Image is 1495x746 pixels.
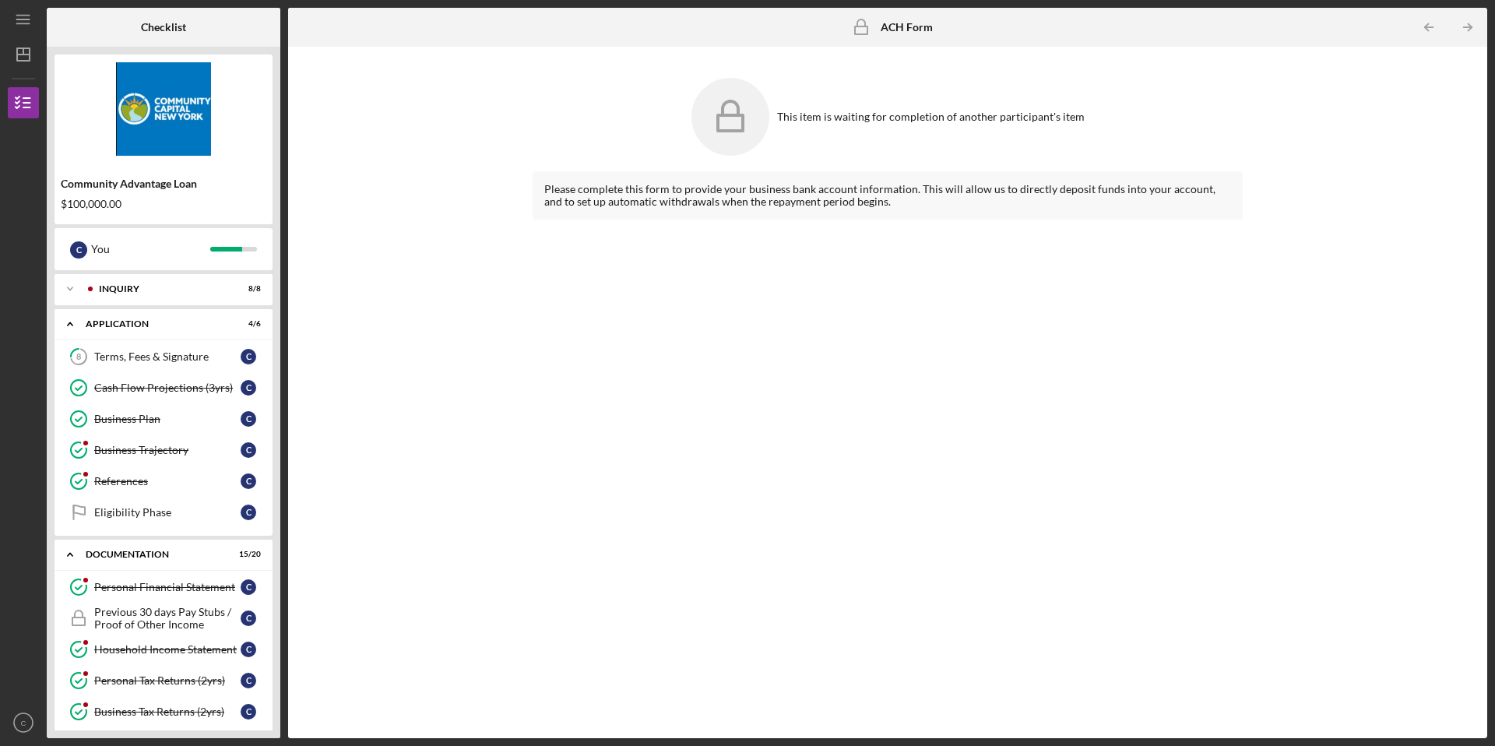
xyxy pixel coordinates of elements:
div: Personal Tax Returns (2yrs) [94,674,241,687]
div: C [241,380,256,396]
div: Business Tax Returns (2yrs) [94,706,241,718]
div: References [94,475,241,487]
div: Personal Financial Statement [94,581,241,593]
div: Application [86,319,222,329]
div: C [241,611,256,626]
a: Business Trajectory C [62,435,265,466]
div: This item is waiting for completion of another participant's item [777,111,1085,123]
div: Community Advantage Loan [61,178,266,190]
img: Product logo [55,62,273,156]
a: Business Plan C [62,403,265,435]
b: ACH Form [881,21,933,33]
a: Eligibility Phase C [62,497,265,528]
a: Household Income Statement C [62,634,265,665]
div: C [241,442,256,458]
div: C [241,349,256,364]
div: C [241,704,256,720]
div: C [241,642,256,657]
a: Cash Flow Projections (3yrs) C [62,372,265,403]
div: Please complete this form to provide your business bank account information. This will allow us t... [544,183,1231,208]
div: Business Trajectory [94,444,241,456]
div: Household Income Statement [94,643,241,656]
div: C [241,473,256,489]
a: Personal Financial Statement C [62,572,265,603]
div: C [241,411,256,427]
div: 8 / 8 [233,284,261,294]
div: C [241,579,256,595]
text: C [21,719,26,727]
tspan: 8 [76,352,81,362]
div: Documentation [86,550,222,559]
div: Terms, Fees & Signature [94,350,241,363]
div: Cash Flow Projections (3yrs) [94,382,241,394]
div: Previous 30 days Pay Stubs / Proof of Other Income [94,606,241,631]
div: 15 / 20 [233,550,261,559]
b: Checklist [141,21,186,33]
div: You [91,236,210,262]
div: C [241,673,256,688]
a: Personal Tax Returns (2yrs) C [62,665,265,696]
div: C [70,241,87,259]
a: Business Tax Returns (2yrs) C [62,696,265,727]
button: C [8,707,39,738]
div: C [241,505,256,520]
div: Inquiry [99,284,222,294]
div: Eligibility Phase [94,506,241,519]
a: 8Terms, Fees & Signature C [62,341,265,372]
div: 4 / 6 [233,319,261,329]
div: $100,000.00 [61,198,266,210]
a: References C [62,466,265,497]
div: Business Plan [94,413,241,425]
a: Previous 30 days Pay Stubs / Proof of Other Income C [62,603,265,634]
